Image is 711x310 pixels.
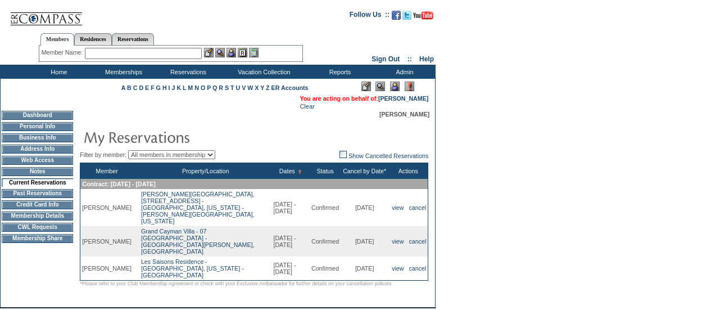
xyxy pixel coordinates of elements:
a: view [392,238,404,245]
img: Impersonate [390,82,400,91]
td: [DATE] [341,189,388,226]
a: Follow us on Twitter [402,14,411,21]
a: S [225,84,229,91]
a: Y [260,84,264,91]
img: chk_off.JPG [339,151,347,158]
span: You are acting on behalf of: [300,95,428,102]
a: N [194,84,199,91]
a: W [247,84,253,91]
a: Subscribe to our YouTube Channel [413,14,433,21]
a: M [188,84,193,91]
td: [PERSON_NAME] [80,257,133,281]
td: Reports [306,65,371,79]
td: [DATE] - [DATE] [271,257,310,281]
img: Log Concern/Member Elevation [405,82,414,91]
a: ER Accounts [271,84,309,91]
a: Property/Location [182,168,229,174]
a: cancel [409,238,427,245]
span: *Please refer to your Club Membership Agreement or check with your Exclusive Ambassador for furth... [80,281,393,286]
a: I [169,84,170,91]
a: H [162,84,167,91]
td: Admin [371,65,436,79]
a: K [176,84,181,91]
img: Subscribe to our YouTube Channel [413,11,433,20]
td: Credit Card Info [2,200,73,209]
td: Notes [2,167,73,176]
a: V [242,84,246,91]
a: Show Cancelled Reservations [339,152,428,159]
span: :: [407,55,412,63]
td: [DATE] [341,226,388,257]
img: Become our fan on Facebook [392,11,401,20]
img: Compass Home [10,3,83,26]
a: D [139,84,143,91]
td: Dashboard [2,111,73,120]
div: Member Name: [42,48,85,57]
a: cancel [409,265,427,272]
img: Ascending [295,169,302,174]
img: Reservations [238,48,247,57]
a: [PERSON_NAME] [378,95,428,102]
td: Membership Share [2,234,73,243]
a: T [230,84,234,91]
a: R [219,84,223,91]
a: P [207,84,211,91]
a: Member [96,168,118,174]
a: Reservations [112,33,154,45]
a: view [392,265,404,272]
th: Actions [388,163,428,179]
td: Home [25,65,90,79]
td: CWL Requests [2,223,73,232]
span: [PERSON_NAME] [379,111,429,118]
td: Confirmed [310,257,341,281]
td: Business Info [2,133,73,142]
td: [DATE] - [DATE] [271,226,310,257]
a: Clear [300,103,314,110]
td: [PERSON_NAME] [80,189,133,226]
td: [DATE] - [DATE] [271,189,310,226]
a: E [145,84,149,91]
a: Help [419,55,434,63]
a: cancel [409,204,427,211]
td: Reservations [155,65,219,79]
td: Follow Us :: [350,10,390,23]
a: Status [316,168,333,174]
td: [DATE] [341,257,388,281]
td: [PERSON_NAME] [80,226,133,257]
td: Vacation Collection [219,65,306,79]
td: Personal Info [2,122,73,131]
a: X [255,84,259,91]
a: Residences [74,33,112,45]
img: b_edit.gif [204,48,214,57]
img: View [215,48,225,57]
a: Z [266,84,270,91]
a: view [392,204,404,211]
img: pgTtlMyReservations.gif [83,125,308,148]
a: O [201,84,205,91]
td: Current Reservations [2,178,73,187]
img: View Mode [375,82,385,91]
span: Contract: [DATE] - [DATE] [82,181,155,187]
a: Dates [279,168,295,174]
td: Membership Details [2,212,73,221]
a: Cancel by Date* [343,168,386,174]
img: Impersonate [227,48,236,57]
a: Members [40,33,75,46]
a: U [236,84,241,91]
a: Les Saisons Residence -[GEOGRAPHIC_DATA], [US_STATE] - [GEOGRAPHIC_DATA] [141,258,244,278]
td: Web Access [2,156,73,165]
a: F [151,84,155,91]
td: Confirmed [310,189,341,226]
td: Past Reservations [2,189,73,198]
img: Follow us on Twitter [402,11,411,20]
a: C [133,84,138,91]
a: Grand Cayman Villa - 07[GEOGRAPHIC_DATA] - [GEOGRAPHIC_DATA][PERSON_NAME], [GEOGRAPHIC_DATA] [141,228,255,255]
a: G [156,84,161,91]
a: [PERSON_NAME][GEOGRAPHIC_DATA], [STREET_ADDRESS] -[GEOGRAPHIC_DATA], [US_STATE] - [PERSON_NAME][G... [141,191,255,224]
span: Filter by member: [80,151,126,158]
a: Sign Out [372,55,400,63]
td: Memberships [90,65,155,79]
a: J [171,84,175,91]
a: B [127,84,132,91]
td: Confirmed [310,226,341,257]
